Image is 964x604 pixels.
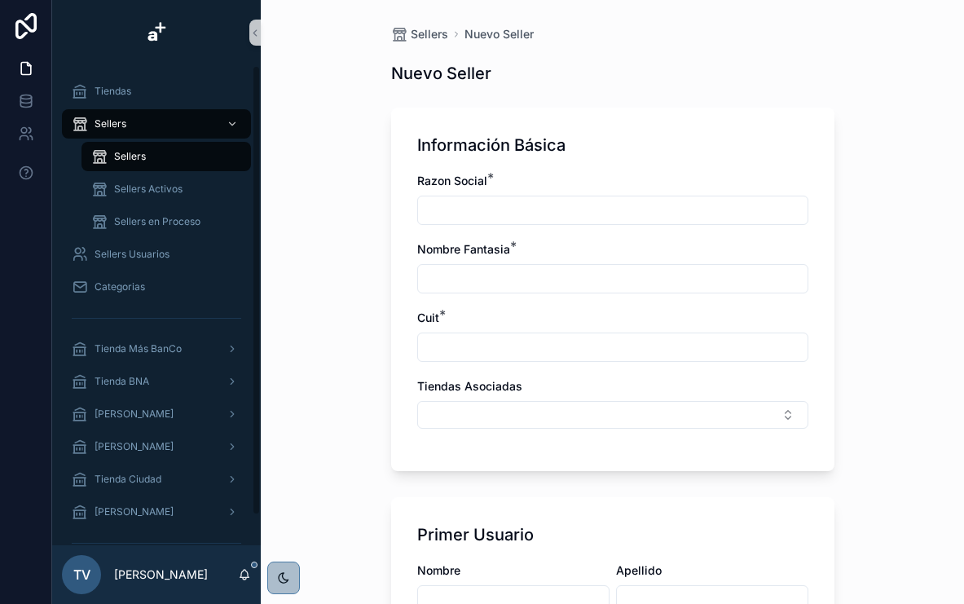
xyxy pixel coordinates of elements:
p: [PERSON_NAME] [114,567,208,583]
span: [PERSON_NAME] [95,505,174,518]
a: Nuevo Seller [464,26,534,42]
h1: Nuevo Seller [391,62,491,85]
span: Cuit [417,311,439,324]
span: TV [73,565,90,584]
img: App logo [143,20,169,46]
span: Sellers [95,117,126,130]
a: Sellers Usuarios [62,240,251,269]
span: Sellers Usuarios [95,248,169,261]
span: Sellers [114,150,146,163]
span: [PERSON_NAME] [95,408,174,421]
span: Tienda Ciudad [95,473,161,486]
a: [PERSON_NAME] [62,432,251,461]
span: Nombre Fantasia [417,242,510,256]
span: Sellers [411,26,448,42]
span: Categorias [95,280,145,293]
a: Sellers Activos [81,174,251,204]
span: Sellers Activos [114,183,183,196]
a: Sellers [81,142,251,171]
a: Tienda BNA [62,367,251,396]
span: Tiendas [95,85,131,98]
button: Select Button [417,401,808,429]
a: Sellers [62,109,251,139]
a: Tiendas [62,77,251,106]
a: [PERSON_NAME] [62,399,251,429]
a: Sellers en Proceso [81,207,251,236]
span: Sellers en Proceso [114,215,200,228]
span: Apellido [616,563,662,577]
h1: Primer Usuario [417,523,534,546]
a: Tienda Más BanCo [62,334,251,364]
div: scrollable content [52,65,261,545]
h1: Información Básica [417,134,566,157]
a: Sellers [391,26,448,42]
a: Tienda Ciudad [62,465,251,494]
a: [PERSON_NAME] [62,497,251,527]
span: Tiendas Asociadas [417,379,522,393]
a: Categorias [62,272,251,302]
span: [PERSON_NAME] [95,440,174,453]
span: Tienda BNA [95,375,149,388]
span: Tienda Más BanCo [95,342,182,355]
span: Razon Social [417,174,487,187]
span: Nombre [417,563,460,577]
